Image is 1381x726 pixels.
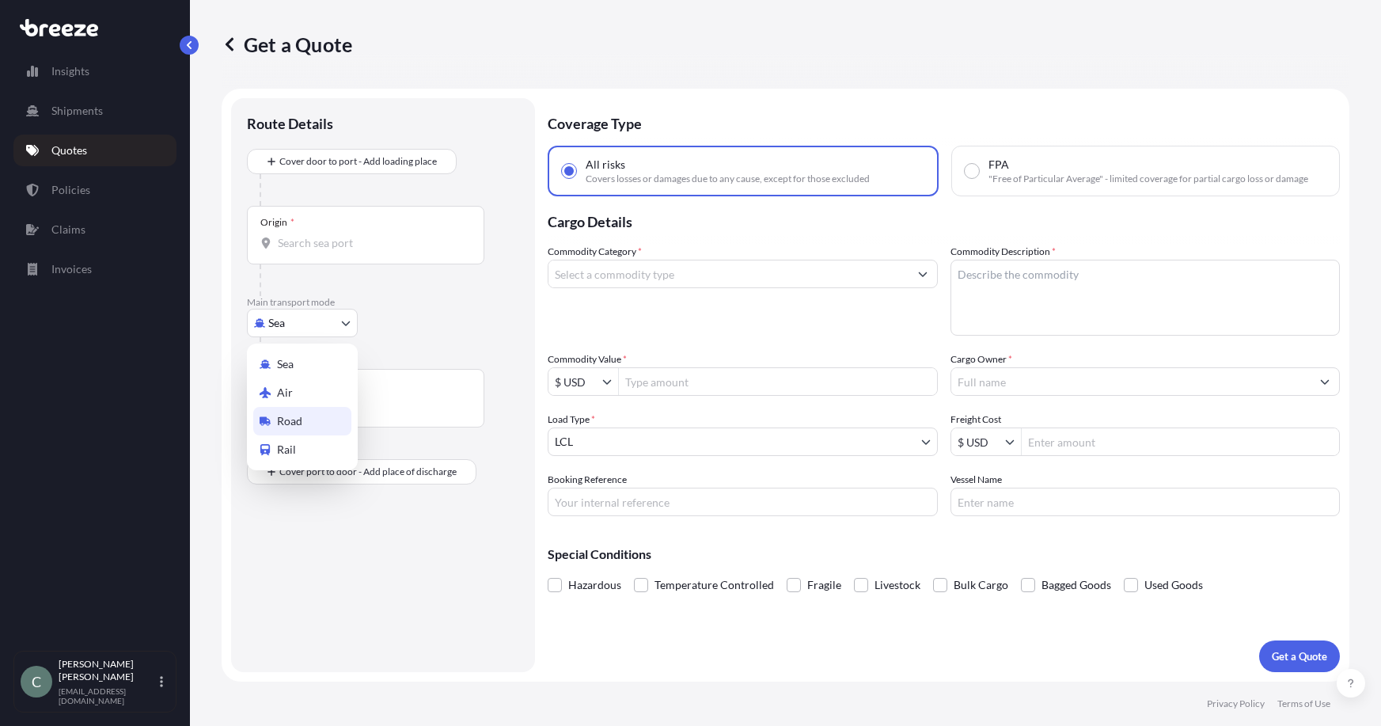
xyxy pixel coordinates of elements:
span: Sea [277,356,294,372]
p: Get a Quote [222,32,352,57]
span: Air [277,385,293,401]
p: Coverage Type [548,98,1340,146]
div: Select transport [247,344,358,470]
span: Rail [277,442,296,458]
p: Cargo Details [548,196,1340,244]
span: Road [277,413,302,429]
